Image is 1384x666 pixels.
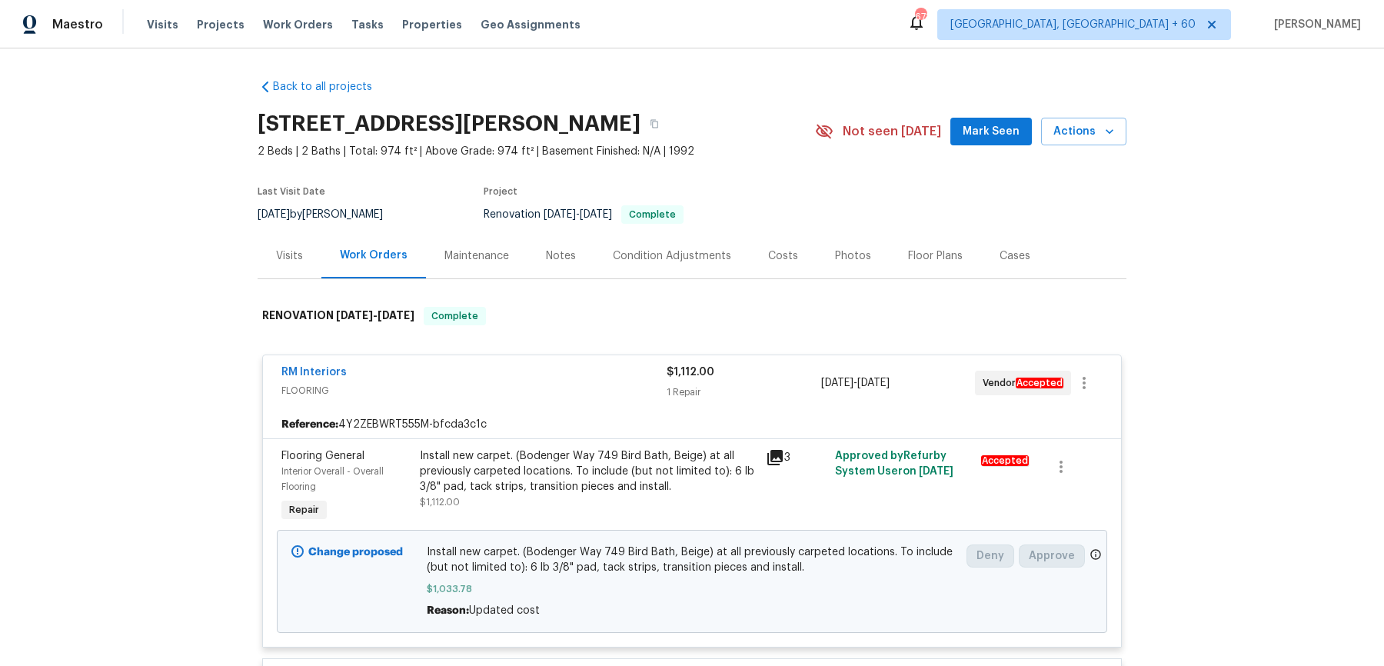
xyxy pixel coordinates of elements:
div: Maintenance [444,248,509,264]
span: Mark Seen [963,122,1020,142]
button: Actions [1041,118,1126,146]
span: [DATE] [821,378,853,388]
span: - [821,375,890,391]
div: Costs [768,248,798,264]
div: 673 [915,9,926,25]
div: Condition Adjustments [613,248,731,264]
span: [DATE] [544,209,576,220]
button: Mark Seen [950,118,1032,146]
div: by [PERSON_NAME] [258,205,401,224]
em: Accepted [981,455,1029,466]
h2: [STREET_ADDRESS][PERSON_NAME] [258,116,640,132]
button: Approve [1019,544,1085,568]
span: Only a market manager or an area construction manager can approve [1090,548,1102,564]
span: - [544,209,612,220]
div: 1 Repair [667,385,820,400]
span: Work Orders [263,17,333,32]
a: Back to all projects [258,79,405,95]
span: [DATE] [336,310,373,321]
span: 2 Beds | 2 Baths | Total: 974 ft² | Above Grade: 974 ft² | Basement Finished: N/A | 1992 [258,144,815,159]
span: Last Visit Date [258,187,325,196]
div: Photos [835,248,871,264]
span: Geo Assignments [481,17,581,32]
span: Maestro [52,17,103,32]
span: FLOORING [281,383,667,398]
div: Notes [546,248,576,264]
div: Floor Plans [908,248,963,264]
span: Vendor [983,375,1070,391]
em: Accepted [1016,378,1063,388]
span: Install new carpet. (Bodenger Way 749 Bird Bath, Beige) at all previously carpeted locations. To ... [427,544,958,575]
b: Change proposed [308,547,403,558]
div: 3 [766,448,826,467]
span: [DATE] [378,310,414,321]
span: Reason: [427,605,469,616]
div: Install new carpet. (Bodenger Way 749 Bird Bath, Beige) at all previously carpeted locations. To ... [420,448,757,495]
span: Complete [425,308,484,324]
span: Projects [197,17,245,32]
span: $1,033.78 [427,581,958,597]
div: RENOVATION [DATE]-[DATE]Complete [258,291,1126,341]
b: Reference: [281,417,338,432]
span: Renovation [484,209,684,220]
span: Tasks [351,19,384,30]
span: Repair [283,502,325,518]
span: Not seen [DATE] [843,124,941,139]
span: [DATE] [857,378,890,388]
span: [PERSON_NAME] [1268,17,1361,32]
span: - [336,310,414,321]
span: [GEOGRAPHIC_DATA], [GEOGRAPHIC_DATA] + 60 [950,17,1196,32]
span: Complete [623,210,682,219]
a: RM Interiors [281,367,347,378]
span: Actions [1053,122,1114,142]
span: [DATE] [919,466,953,477]
h6: RENOVATION [262,307,414,325]
span: Approved by Refurby System User on [835,451,953,477]
span: $1,112.00 [420,498,460,507]
div: Work Orders [340,248,408,263]
span: [DATE] [258,209,290,220]
span: $1,112.00 [667,367,714,378]
span: [DATE] [580,209,612,220]
div: Visits [276,248,303,264]
span: Properties [402,17,462,32]
span: Flooring General [281,451,364,461]
span: Interior Overall - Overall Flooring [281,467,384,491]
div: Cases [1000,248,1030,264]
span: Project [484,187,517,196]
button: Deny [966,544,1014,568]
span: Visits [147,17,178,32]
span: Updated cost [469,605,540,616]
div: 4Y2ZEBWRT555M-bfcda3c1c [263,411,1121,438]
